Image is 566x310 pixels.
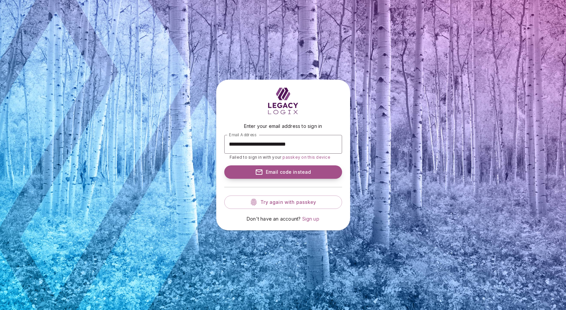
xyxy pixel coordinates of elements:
[224,196,342,209] button: Try again with passkey
[230,155,281,160] span: Failed to sign in with your
[263,169,311,175] span: Email code instead
[229,132,256,137] span: Email Address
[281,155,330,160] span: passkey on this device
[247,216,301,222] span: Don't have an account?
[258,199,316,206] span: Try again with passkey
[224,165,342,179] button: Email code instead
[244,123,322,129] span: Enter your email address to sign in
[302,216,319,222] a: Sign up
